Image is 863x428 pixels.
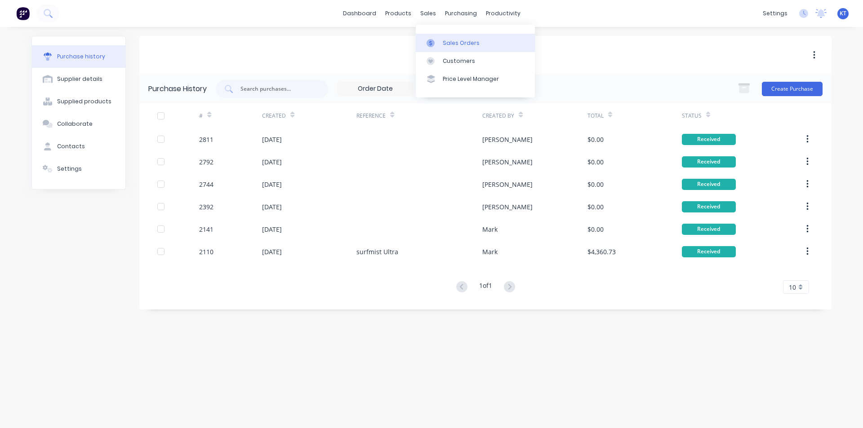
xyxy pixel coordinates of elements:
div: [DATE] [262,202,282,212]
div: Received [682,134,736,145]
div: [PERSON_NAME] [482,202,533,212]
div: [DATE] [262,225,282,234]
div: Received [682,246,736,257]
button: Collaborate [32,113,125,135]
div: Mark [482,247,498,256]
button: Create Purchase [762,82,823,96]
div: 2811 [199,135,214,144]
button: Supplied products [32,90,125,113]
div: products [381,7,416,20]
div: [PERSON_NAME] [482,157,533,167]
div: [DATE] [262,180,282,189]
div: $0.00 [587,225,604,234]
div: Settings [57,165,82,173]
div: sales [416,7,440,20]
div: Customers [443,57,475,65]
div: Received [682,156,736,168]
div: 1 of 1 [479,281,492,294]
div: Mark [482,225,498,234]
div: Contacts [57,142,85,150]
div: Created [262,112,286,120]
button: Contacts [32,135,125,158]
div: Reference [356,112,386,120]
div: 2392 [199,202,214,212]
div: [DATE] [262,157,282,167]
div: Created By [482,112,514,120]
div: settings [758,7,792,20]
div: 2744 [199,180,214,189]
div: 2792 [199,157,214,167]
div: Purchase History [148,84,207,94]
span: KT [840,9,846,18]
input: Search purchases... [240,84,314,93]
button: Supplier details [32,68,125,90]
div: Supplied products [57,97,111,106]
input: Order Date [338,82,413,96]
div: Supplier details [57,75,102,83]
div: Received [682,224,736,235]
div: [DATE] [262,135,282,144]
span: 10 [789,282,796,292]
div: Received [682,179,736,190]
div: $0.00 [587,135,604,144]
div: [PERSON_NAME] [482,135,533,144]
div: surfmist Ultra [356,247,398,256]
a: Customers [416,52,535,70]
a: Sales Orders [416,34,535,52]
div: productivity [481,7,525,20]
div: Total [587,112,604,120]
a: Price Level Manager [416,70,535,88]
div: Status [682,112,702,120]
div: $4,360.73 [587,247,616,256]
div: [DATE] [262,247,282,256]
div: $0.00 [587,157,604,167]
div: Purchase history [57,53,105,61]
div: Sales Orders [443,39,480,47]
button: Settings [32,158,125,180]
div: purchasing [440,7,481,20]
div: $0.00 [587,180,604,189]
div: Collaborate [57,120,93,128]
div: 2110 [199,247,214,256]
div: Price Level Manager [443,75,499,83]
div: 2141 [199,225,214,234]
div: [PERSON_NAME] [482,180,533,189]
button: Purchase history [32,45,125,68]
img: Factory [16,7,30,20]
a: dashboard [338,7,381,20]
div: Received [682,201,736,212]
div: # [199,112,203,120]
div: $0.00 [587,202,604,212]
